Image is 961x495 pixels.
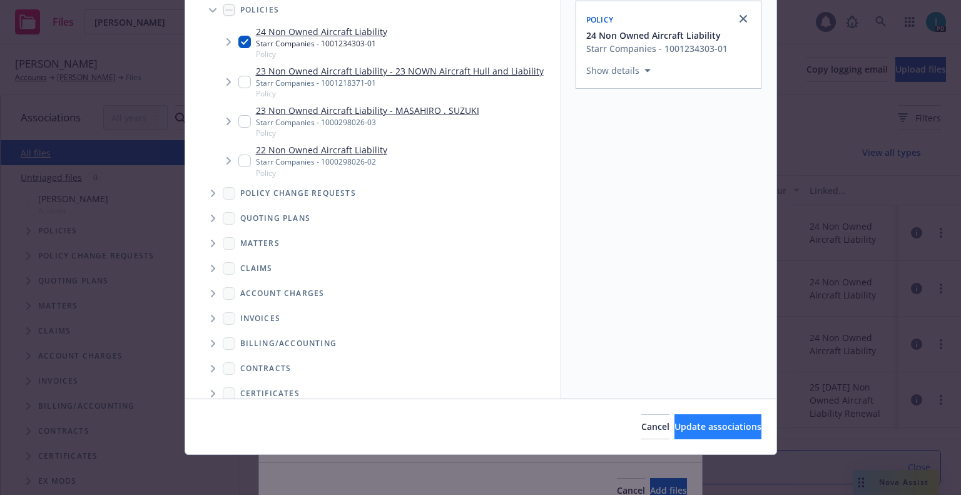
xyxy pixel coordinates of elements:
[641,414,669,439] button: Cancel
[240,390,300,397] span: Certificates
[256,128,479,138] span: Policy
[641,421,669,432] span: Cancel
[586,42,728,55] div: Starr Companies - 1001234303-01
[256,117,479,128] div: Starr Companies - 1000298026-03
[674,414,761,439] button: Update associations
[581,63,656,78] button: Show details
[256,64,544,78] a: 23 Non Owned Aircraft Liability - 23 NOWN Aircraft Hull and Liability
[240,6,280,14] span: Policies
[256,88,544,99] span: Policy
[240,315,281,322] span: Invoices
[586,14,614,25] span: Policy
[256,38,387,49] div: Starr Companies - 1001234303-01
[586,29,721,42] span: 24 Non Owned Aircraft Liability
[240,365,292,372] span: Contracts
[736,11,751,26] a: close
[240,340,337,347] span: Billing/Accounting
[256,143,387,156] a: 22 Non Owned Aircraft Liability
[240,190,356,197] span: Policy change requests
[240,265,273,272] span: Claims
[256,78,544,88] div: Starr Companies - 1001218371-01
[240,240,280,247] span: Matters
[256,168,387,178] span: Policy
[674,421,761,432] span: Update associations
[256,156,387,167] div: Starr Companies - 1000298026-02
[256,49,387,59] span: Policy
[256,25,387,38] a: 24 Non Owned Aircraft Liability
[586,29,728,42] button: 24 Non Owned Aircraft Liability
[240,290,325,297] span: Account charges
[240,215,311,222] span: Quoting plans
[256,104,479,117] a: 23 Non Owned Aircraft Liability - MASAHIRO . SUZUKI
